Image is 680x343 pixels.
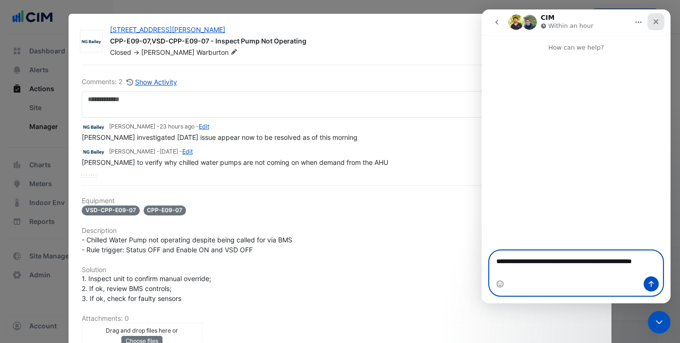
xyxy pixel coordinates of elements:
small: Drag and drop files here or [106,327,178,334]
iframe: Intercom live chat [648,311,671,334]
span: Closed [110,48,131,56]
h6: Description [82,227,598,235]
img: NG Bailey [82,122,105,132]
span: CPP-E09-07 [144,206,187,215]
span: 2025-09-10 10:36:46 [160,148,178,155]
div: Comments: 2 [82,77,178,87]
span: Warburton [196,48,239,57]
a: Edit [199,123,209,130]
textarea: To enrich screen reader interactions, please activate Accessibility in Grammarly extension settings [82,91,598,118]
span: - Chilled Water Pump not operating despite being called for via BMS - Rule trigger: Status OFF an... [82,236,292,254]
span: [PERSON_NAME] to verify why chilled water pumps are not coming on when demand from the AHU [82,158,388,166]
span: 1. Inspect unit to confirm manual override; 2. If ok, review BMS controls; 3. If ok, check for fa... [82,274,213,302]
div: CPP-E09-07,VSD-CPP-E09-07 - Inspect Pump Not Operating [110,36,589,48]
img: NG Bailey [82,146,105,157]
h6: Equipment [82,197,598,205]
a: [STREET_ADDRESS][PERSON_NAME] [110,26,225,34]
small: [PERSON_NAME] - - [109,147,193,156]
span: VSD-CPP-E09-07 [82,206,140,215]
span: -> [133,48,139,56]
img: NG Bailey [80,37,102,46]
small: [PERSON_NAME] - - [109,122,209,131]
span: [PERSON_NAME] investigated [DATE] issue appear now to be resolved as of this morning [82,133,357,141]
h6: Solution [82,266,598,274]
h6: Attachments: 0 [82,315,598,323]
button: Show Activity [126,77,178,87]
a: Edit [182,148,193,155]
iframe: Intercom live chat [482,9,671,303]
span: 2025-09-25 09:57:49 [160,123,195,130]
span: [PERSON_NAME] [141,48,195,56]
